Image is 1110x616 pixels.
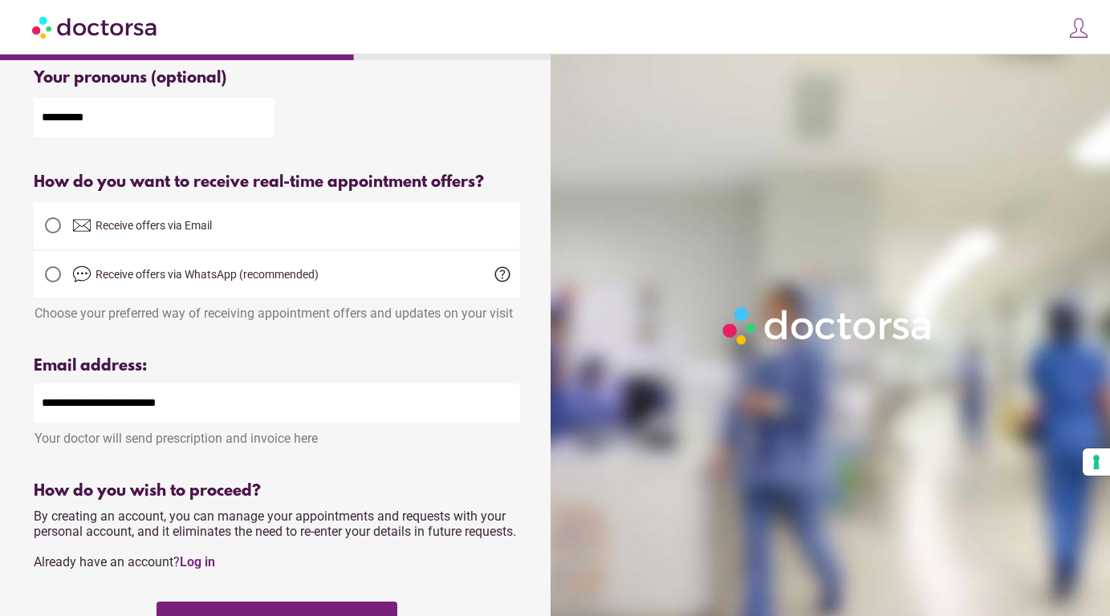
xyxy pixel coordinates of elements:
button: Your consent preferences for tracking technologies [1083,448,1110,476]
span: Receive offers via WhatsApp (recommended) [96,268,319,281]
img: Logo-Doctorsa-trans-White-partial-flat.png [717,301,939,351]
a: Log in [180,554,215,569]
img: icons8-customer-100.png [1067,17,1090,39]
div: Your pronouns (optional) [34,69,520,87]
img: email [72,216,91,235]
div: Your doctor will send prescription and invoice here [34,423,520,446]
img: Doctorsa.com [32,9,159,45]
span: Receive offers via Email [96,219,212,232]
div: How do you want to receive real-time appointment offers? [34,173,520,192]
div: Email address: [34,357,520,375]
img: chat [72,265,91,284]
span: help [493,265,512,284]
div: How do you wish to proceed? [34,482,520,500]
span: By creating an account, you can manage your appointments and requests with your personal account,... [34,509,516,569]
div: Choose your preferred way of receiving appointment offers and updates on your visit [34,298,520,321]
